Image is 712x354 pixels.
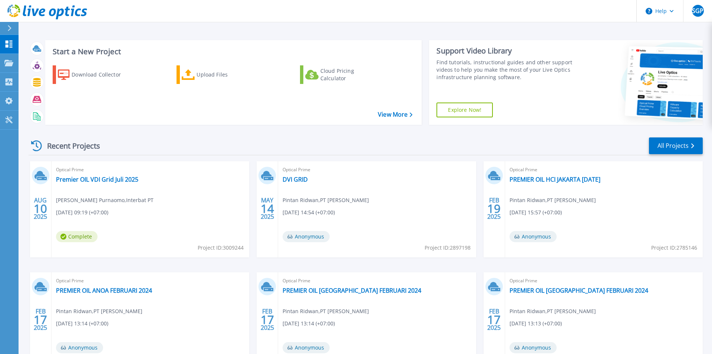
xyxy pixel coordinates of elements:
[33,306,47,333] div: FEB 2025
[283,319,335,328] span: [DATE] 13:14 (+07:00)
[56,176,138,183] a: Premier OIL VDI Grid Juli 2025
[56,166,245,174] span: Optical Prime
[283,277,471,285] span: Optical Prime
[436,46,576,56] div: Support Video Library
[487,205,501,212] span: 19
[283,342,330,353] span: Anonymous
[34,316,47,323] span: 17
[510,166,698,174] span: Optical Prime
[510,176,600,183] a: PREMIER OIL HCI JAKARTA [DATE]
[510,319,562,328] span: [DATE] 13:13 (+07:00)
[197,67,256,82] div: Upload Files
[283,287,421,294] a: PREMIER OIL [GEOGRAPHIC_DATA] FEBRUARI 2024
[261,205,274,212] span: 14
[53,48,412,56] h3: Start a New Project
[487,316,501,323] span: 17
[692,8,703,14] span: SGP
[29,137,110,155] div: Recent Projects
[260,195,274,222] div: MAY 2025
[283,307,369,315] span: Pintan Ridwan , PT [PERSON_NAME]
[72,67,131,82] div: Download Collector
[56,342,103,353] span: Anonymous
[487,195,501,222] div: FEB 2025
[510,196,596,204] span: Pintan Ridwan , PT [PERSON_NAME]
[510,231,557,242] span: Anonymous
[510,307,596,315] span: Pintan Ridwan , PT [PERSON_NAME]
[651,244,697,252] span: Project ID: 2785146
[300,65,383,84] a: Cloud Pricing Calculator
[53,65,135,84] a: Download Collector
[283,208,335,217] span: [DATE] 14:54 (+07:00)
[56,287,152,294] a: PREMIER OIL ANOA FEBRUARI 2024
[260,306,274,333] div: FEB 2025
[510,277,698,285] span: Optical Prime
[56,307,142,315] span: Pintan Ridwan , PT [PERSON_NAME]
[56,208,108,217] span: [DATE] 09:19 (+07:00)
[649,137,703,154] a: All Projects
[283,196,369,204] span: Pintan Ridwan , PT [PERSON_NAME]
[34,205,47,212] span: 10
[56,319,108,328] span: [DATE] 13:14 (+07:00)
[425,244,471,252] span: Project ID: 2897198
[56,196,154,204] span: [PERSON_NAME] Purnaomo , Interbat PT
[378,111,412,118] a: View More
[510,208,562,217] span: [DATE] 15:57 (+07:00)
[487,306,501,333] div: FEB 2025
[56,277,245,285] span: Optical Prime
[56,231,98,242] span: Complete
[510,287,648,294] a: PREMIER OIL [GEOGRAPHIC_DATA] FEBRUARI 2024
[283,176,308,183] a: DVI GRID
[510,342,557,353] span: Anonymous
[283,166,471,174] span: Optical Prime
[320,67,380,82] div: Cloud Pricing Calculator
[177,65,259,84] a: Upload Files
[436,103,493,117] a: Explore Now!
[198,244,244,252] span: Project ID: 3009244
[283,231,330,242] span: Anonymous
[436,59,576,81] div: Find tutorials, instructional guides and other support videos to help you make the most of your L...
[33,195,47,222] div: AUG 2025
[261,316,274,323] span: 17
